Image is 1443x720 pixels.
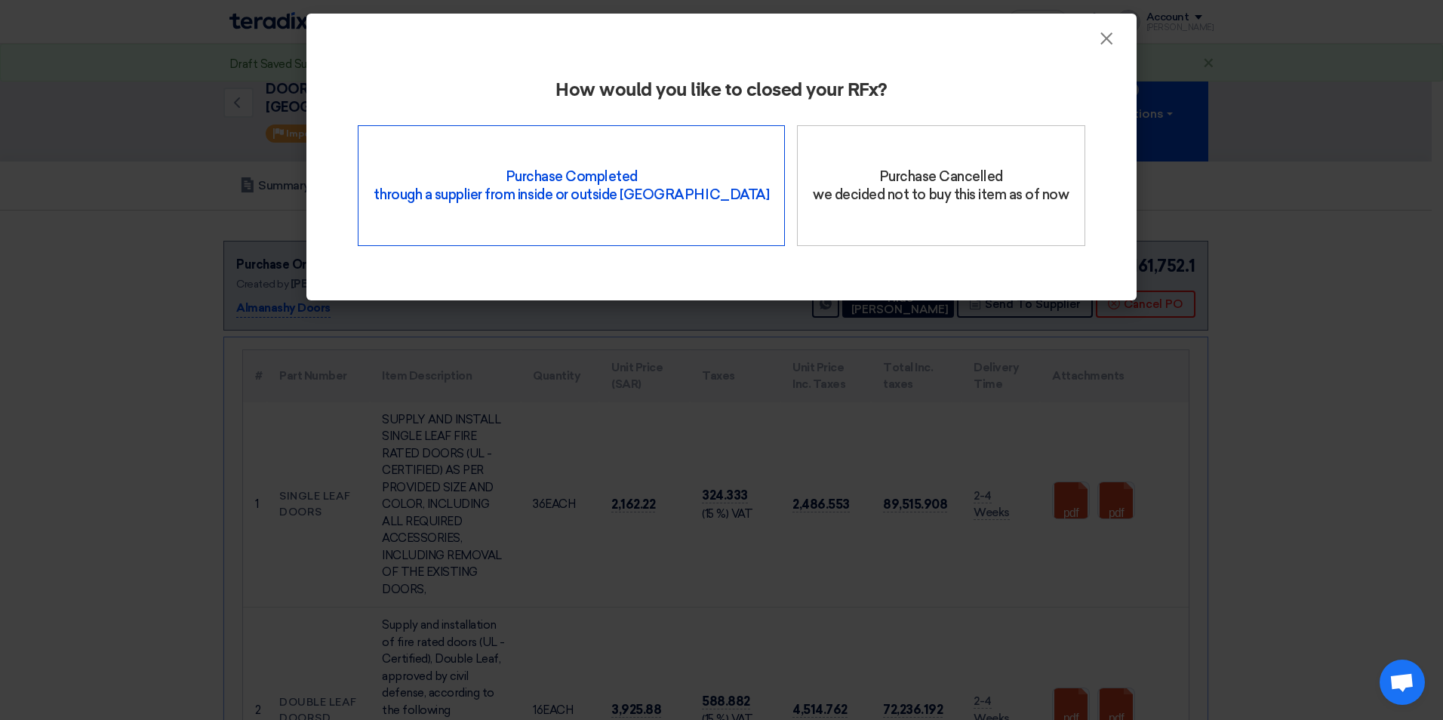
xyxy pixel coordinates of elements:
div: Purchase Cancelled we decided not to buy this item as of now [797,125,1085,246]
button: Close [1087,24,1126,54]
h2: How would you like to closed your RFx? [349,80,1094,101]
a: Open chat [1380,660,1425,705]
div: Purchase Completed through a supplier from inside or outside [GEOGRAPHIC_DATA] [358,125,785,246]
span: × [1099,27,1114,57]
